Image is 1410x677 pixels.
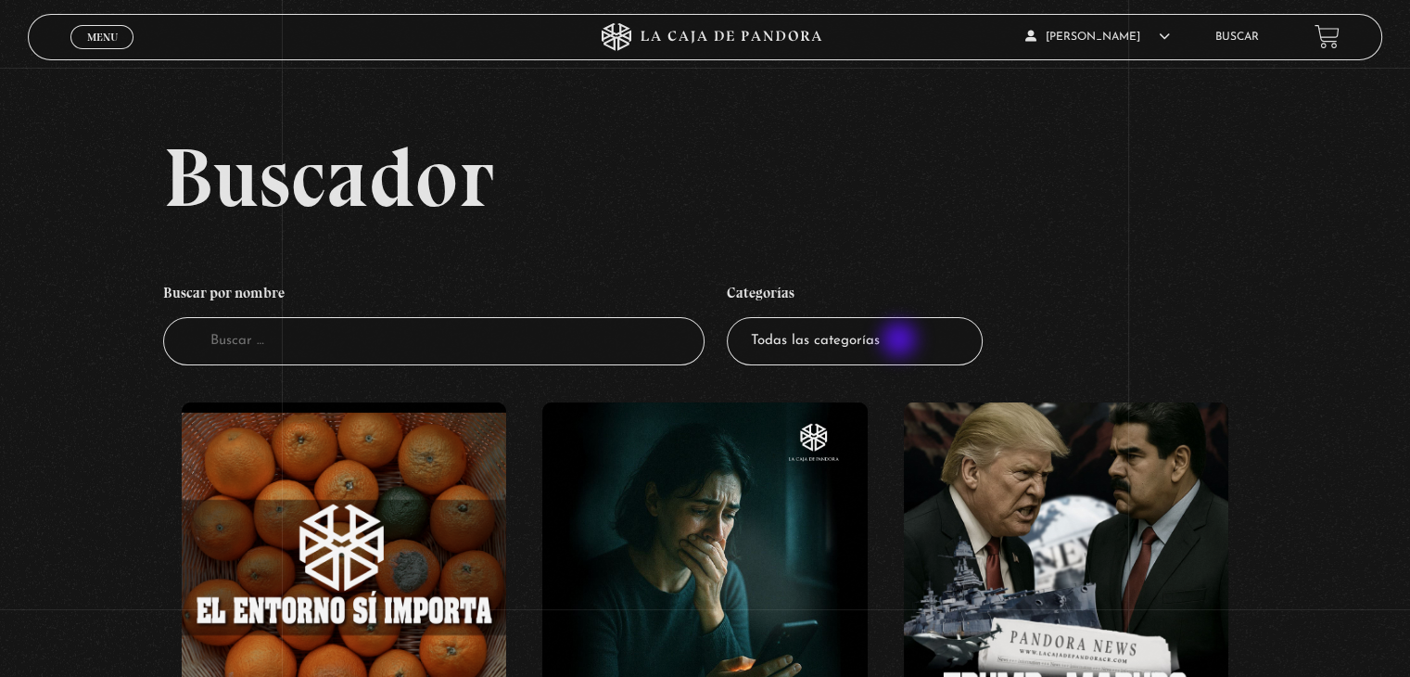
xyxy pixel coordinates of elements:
h4: Buscar por nombre [163,275,705,317]
a: View your shopping cart [1315,24,1340,49]
h2: Buscador [163,135,1381,219]
span: Cerrar [81,46,124,59]
h4: Categorías [727,275,983,317]
a: Buscar [1215,32,1259,43]
span: Menu [87,32,118,43]
span: [PERSON_NAME] [1025,32,1170,43]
